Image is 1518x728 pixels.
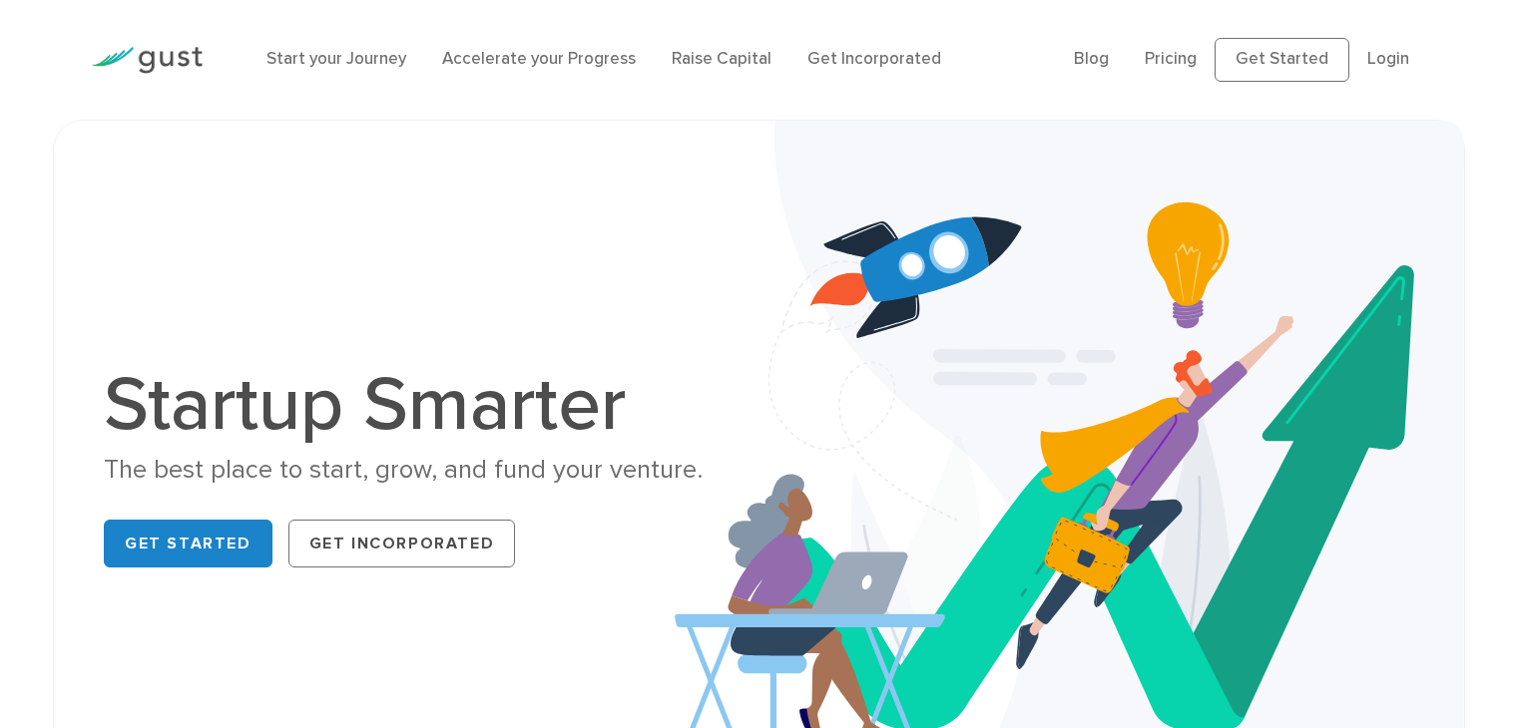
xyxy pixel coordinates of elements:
a: Start your Journey [266,49,406,69]
div: The best place to start, grow, and fund your venture. [104,453,744,488]
a: Get Started [1215,38,1349,82]
a: Accelerate your Progress [442,49,636,69]
a: Raise Capital [672,49,771,69]
a: Get Started [104,520,272,567]
a: Blog [1074,49,1109,69]
a: Login [1367,49,1409,69]
h1: Startup Smarter [104,367,744,443]
a: Get Incorporated [807,49,941,69]
a: Get Incorporated [288,520,516,567]
img: Gust Logo [91,47,203,74]
a: Pricing [1145,49,1197,69]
